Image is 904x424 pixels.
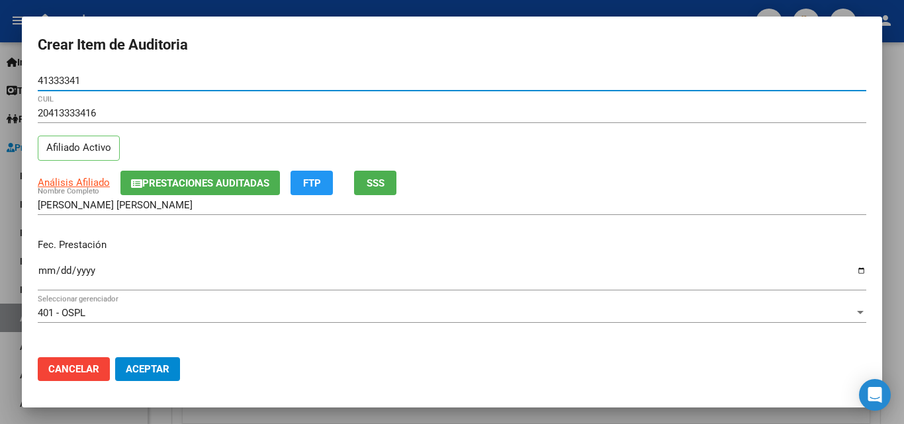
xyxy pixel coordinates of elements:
[859,379,891,411] div: Open Intercom Messenger
[126,363,169,375] span: Aceptar
[120,171,280,195] button: Prestaciones Auditadas
[48,363,99,375] span: Cancelar
[142,177,269,189] span: Prestaciones Auditadas
[38,136,120,161] p: Afiliado Activo
[38,345,866,360] p: Código Prestación (no obligatorio)
[303,177,321,189] span: FTP
[354,171,396,195] button: SSS
[38,177,110,189] span: Análisis Afiliado
[38,32,866,58] h2: Crear Item de Auditoria
[38,357,110,381] button: Cancelar
[115,357,180,381] button: Aceptar
[367,177,384,189] span: SSS
[291,171,333,195] button: FTP
[38,237,866,253] p: Fec. Prestación
[38,307,85,319] span: 401 - OSPL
